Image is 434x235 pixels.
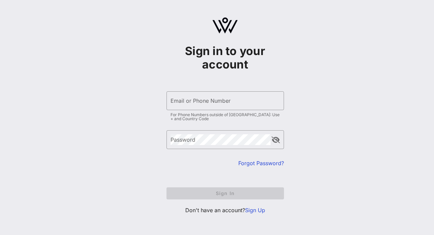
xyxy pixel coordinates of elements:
a: Forgot Password? [238,160,284,167]
button: append icon [272,137,280,143]
h1: Sign in to your account [166,44,284,71]
img: logo.svg [212,17,238,34]
a: Sign Up [245,207,265,214]
div: For Phone Numbers outside of [GEOGRAPHIC_DATA]: Use + and Country Code [171,113,280,121]
p: Don't have an account? [166,206,284,214]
